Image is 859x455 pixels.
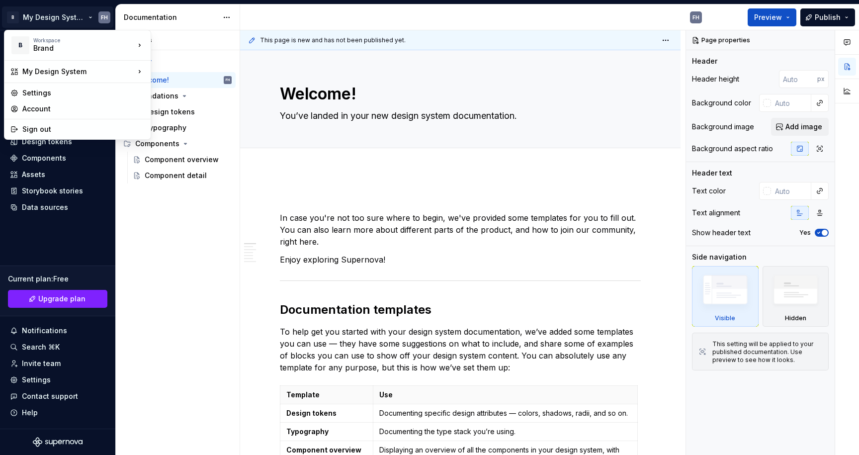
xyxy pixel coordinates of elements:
div: My Design System [22,67,135,77]
div: Settings [22,88,145,98]
div: Brand [33,43,118,53]
div: B [11,36,29,54]
div: Workspace [33,37,135,43]
div: Account [22,104,145,114]
div: Sign out [22,124,145,134]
